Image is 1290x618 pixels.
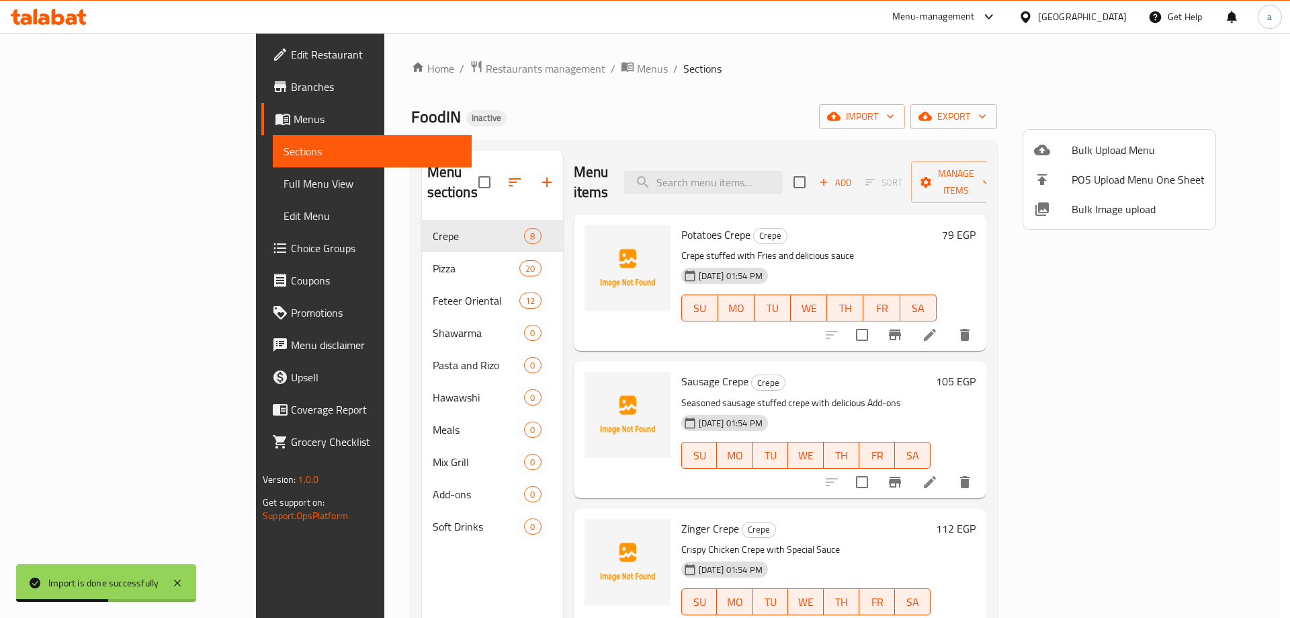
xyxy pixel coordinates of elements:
span: Bulk Upload Menu [1072,142,1205,158]
div: Import is done successfully [48,576,159,590]
span: POS Upload Menu One Sheet [1072,171,1205,188]
span: Bulk Image upload [1072,201,1205,217]
li: Upload bulk menu [1023,135,1215,165]
li: POS Upload Menu One Sheet [1023,165,1215,194]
